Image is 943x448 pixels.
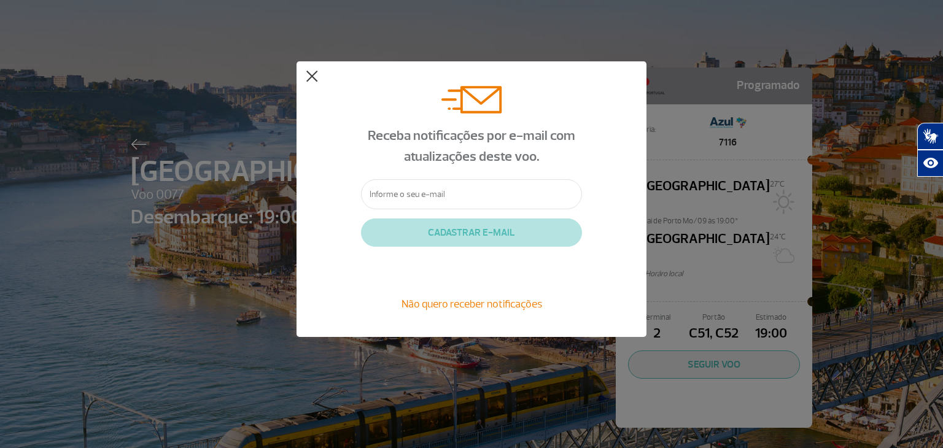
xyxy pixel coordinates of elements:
button: Abrir recursos assistivos. [917,150,943,177]
input: Informe o seu e-mail [361,179,582,209]
button: Abrir tradutor de língua de sinais. [917,123,943,150]
div: Plugin de acessibilidade da Hand Talk. [917,123,943,177]
button: CADASTRAR E-MAIL [361,218,582,247]
span: Receba notificações por e-mail com atualizações deste voo. [368,127,575,165]
span: Não quero receber notificações [402,297,542,311]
